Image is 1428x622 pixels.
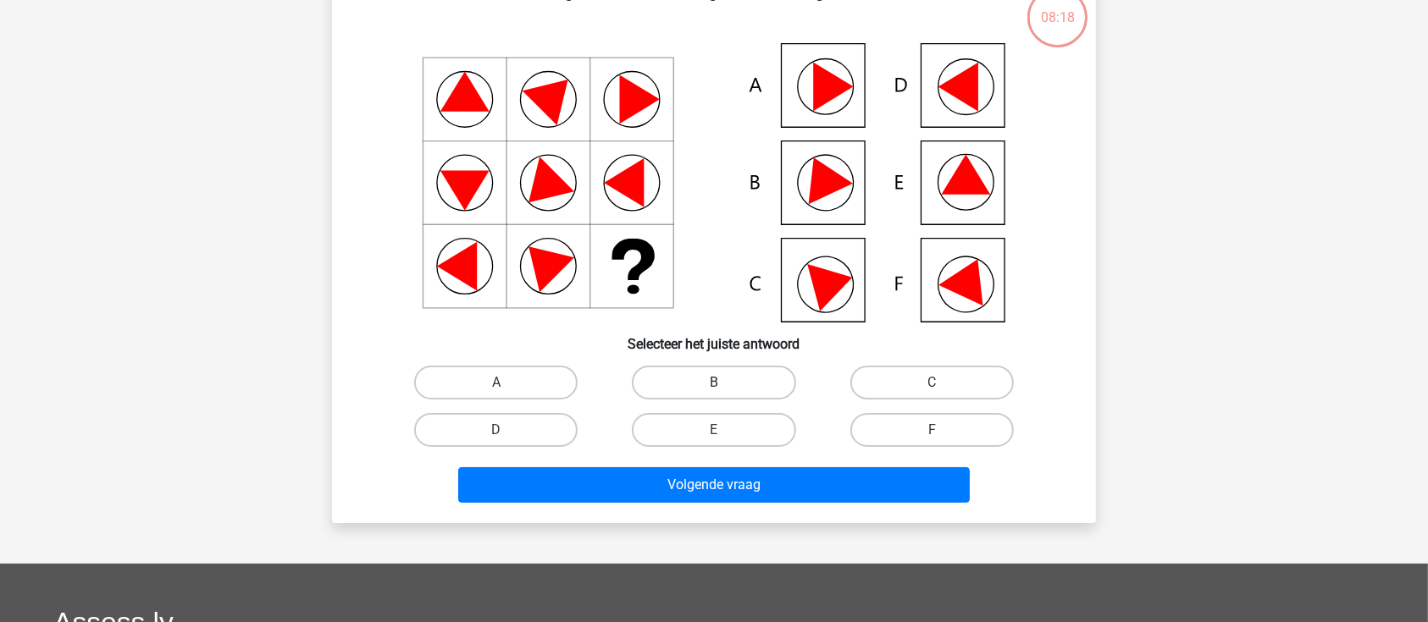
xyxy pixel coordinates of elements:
[850,413,1014,447] label: F
[632,413,795,447] label: E
[414,413,578,447] label: D
[359,322,1069,352] h6: Selecteer het juiste antwoord
[632,366,795,399] label: B
[414,366,578,399] label: A
[458,467,971,503] button: Volgende vraag
[850,366,1014,399] label: C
